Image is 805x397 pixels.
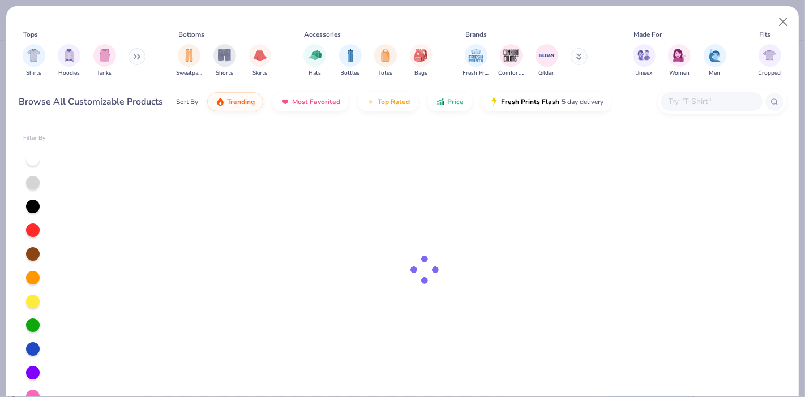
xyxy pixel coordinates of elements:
[704,44,726,77] div: filter for Men
[249,44,271,77] div: filter for Skirts
[292,97,340,106] span: Most Favorited
[99,49,111,62] img: Tanks Image
[281,97,290,106] img: most_fav.gif
[303,44,326,77] div: filter for Hats
[26,69,41,77] span: Shirts
[538,69,555,77] span: Gildan
[213,44,236,77] button: filter button
[23,44,45,77] button: filter button
[63,49,75,62] img: Hoodies Image
[704,44,726,77] button: filter button
[374,44,397,77] button: filter button
[176,69,202,77] span: Sweatpants
[501,97,559,106] span: Fresh Prints Flash
[463,44,489,77] button: filter button
[227,97,255,106] span: Trending
[759,44,781,77] button: filter button
[709,49,721,62] img: Men Image
[23,44,45,77] div: filter for Shirts
[341,69,360,77] span: Bottles
[176,97,198,107] div: Sort By
[366,97,375,106] img: TopRated.gif
[254,49,267,62] img: Skirts Image
[176,44,202,77] button: filter button
[759,29,770,40] div: Fits
[410,44,433,77] button: filter button
[668,44,691,77] button: filter button
[216,69,233,77] span: Shorts
[763,49,776,62] img: Cropped Image
[562,96,603,109] span: 5 day delivery
[58,44,80,77] div: filter for Hoodies
[503,47,520,64] img: Comfort Colors Image
[463,69,489,77] span: Fresh Prints
[213,44,236,77] div: filter for Shorts
[414,69,427,77] span: Bags
[58,69,80,77] span: Hoodies
[536,44,558,77] div: filter for Gildan
[669,69,690,77] span: Women
[179,29,205,40] div: Bottoms
[183,49,195,62] img: Sweatpants Image
[249,44,271,77] button: filter button
[536,44,558,77] button: filter button
[481,92,612,111] button: Fresh Prints Flash5 day delivery
[447,97,464,106] span: Price
[97,69,112,77] span: Tanks
[759,44,781,77] div: filter for Cropped
[374,44,397,77] div: filter for Totes
[414,49,427,62] img: Bags Image
[176,44,202,77] div: filter for Sweatpants
[637,49,650,62] img: Unisex Image
[19,95,164,109] div: Browse All Customizable Products
[498,44,524,77] button: filter button
[358,92,418,111] button: Top Rated
[463,44,489,77] div: filter for Fresh Prints
[538,47,555,64] img: Gildan Image
[309,69,321,77] span: Hats
[305,29,341,40] div: Accessories
[23,134,46,143] div: Filter By
[633,44,656,77] button: filter button
[309,49,322,62] img: Hats Image
[218,49,231,62] img: Shorts Image
[773,11,794,33] button: Close
[379,49,392,62] img: Totes Image
[490,97,499,106] img: flash.gif
[303,44,326,77] button: filter button
[468,47,485,64] img: Fresh Prints Image
[93,44,116,77] button: filter button
[759,69,781,77] span: Cropped
[272,92,349,111] button: Most Favorited
[633,44,656,77] div: filter for Unisex
[27,49,40,62] img: Shirts Image
[465,29,487,40] div: Brands
[339,44,362,77] div: filter for Bottles
[379,69,393,77] span: Totes
[636,69,653,77] span: Unisex
[339,44,362,77] button: filter button
[709,69,721,77] span: Men
[498,44,524,77] div: filter for Comfort Colors
[427,92,472,111] button: Price
[216,97,225,106] img: trending.gif
[207,92,263,111] button: Trending
[58,44,80,77] button: filter button
[668,44,691,77] div: filter for Women
[93,44,116,77] div: filter for Tanks
[378,97,410,106] span: Top Rated
[252,69,267,77] span: Skirts
[667,95,755,108] input: Try "T-Shirt"
[23,29,38,40] div: Tops
[410,44,433,77] div: filter for Bags
[498,69,524,77] span: Comfort Colors
[633,29,662,40] div: Made For
[344,49,357,62] img: Bottles Image
[673,49,686,62] img: Women Image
